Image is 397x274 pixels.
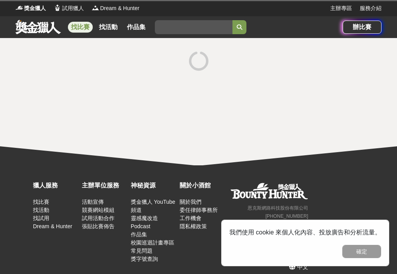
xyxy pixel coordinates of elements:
[96,22,121,33] a: 找活動
[343,21,381,34] a: 辦比賽
[82,207,114,213] a: 競賽網站模組
[131,199,175,213] a: 獎金獵人 YouTube 頻道
[54,4,84,12] a: Logo試用獵人
[24,4,46,12] span: 獎金獵人
[124,22,149,33] a: 作品集
[342,245,381,258] button: 確定
[33,199,49,205] a: 找比賽
[92,4,99,12] img: Logo
[330,4,352,12] a: 主辦專區
[131,181,176,190] div: 神秘資源
[131,256,158,262] a: 獎字號查詢
[16,4,46,12] a: Logo獎金獵人
[180,223,207,229] a: 隱私權政策
[33,223,72,229] a: Dream & Hunter
[82,223,114,229] a: 張貼比賽佈告
[100,4,139,12] span: Dream & Hunter
[131,248,153,254] a: 常見問題
[360,4,381,12] a: 服務介紹
[82,215,114,221] a: 試用活動合作
[54,4,61,12] img: Logo
[229,229,381,236] span: 我們使用 cookie 來個人化內容、投放廣告和分析流量。
[248,205,308,211] small: 恩克斯網路科技股份有限公司
[180,181,225,190] div: 關於小酒館
[180,215,201,221] a: 工作機會
[16,4,23,12] img: Logo
[92,4,139,12] a: LogoDream & Hunter
[180,199,201,205] a: 關於我們
[82,199,104,205] a: 活動宣傳
[131,215,158,229] a: 靈感魔改造 Podcast
[131,231,147,238] a: 作品集
[68,22,93,33] a: 找比賽
[62,4,84,12] span: 試用獵人
[33,207,49,213] a: 找活動
[265,213,308,219] small: [PHONE_NUMBER]
[180,207,218,213] a: 委任律師事務所
[33,215,49,221] a: 找試用
[82,181,127,190] div: 主辦單位服務
[297,264,308,270] span: 中文
[131,239,174,246] a: 校園巡迴計畫專區
[33,181,78,190] div: 獵人服務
